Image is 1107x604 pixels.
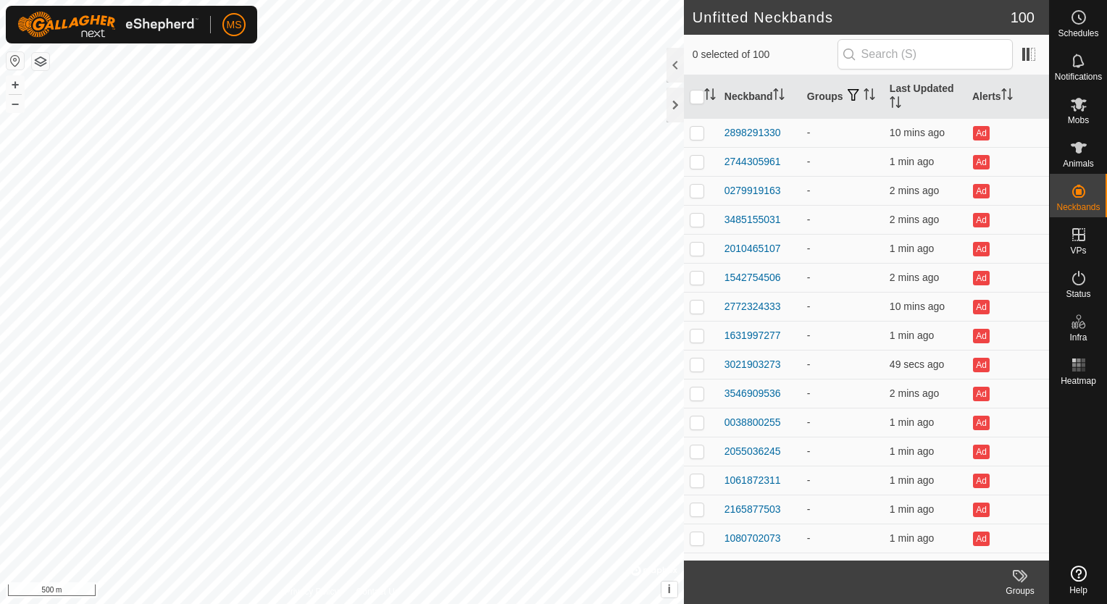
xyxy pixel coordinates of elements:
[973,532,989,546] button: Ad
[1061,377,1096,385] span: Heatmap
[1011,7,1035,28] span: 100
[801,176,884,205] td: -
[801,234,884,263] td: -
[724,270,781,285] div: 1542754506
[773,91,785,102] p-sorticon: Activate to sort
[7,52,24,70] button: Reset Map
[973,213,989,227] button: Ad
[801,524,884,553] td: -
[884,75,966,119] th: Last Updated
[724,241,781,256] div: 2010465107
[724,386,781,401] div: 3546909536
[973,561,989,575] button: Ad
[661,582,677,597] button: i
[801,75,884,119] th: Groups
[801,118,884,147] td: -
[801,147,884,176] td: -
[7,95,24,112] button: –
[973,155,989,169] button: Ad
[724,415,781,430] div: 0038800255
[285,585,339,598] a: Privacy Policy
[890,503,934,515] span: 24 Sept 2025, 12:14 pm
[966,75,1049,119] th: Alerts
[973,184,989,198] button: Ad
[973,474,989,488] button: Ad
[693,47,837,62] span: 0 selected of 100
[973,329,989,343] button: Ad
[801,553,884,582] td: -
[973,126,989,140] button: Ad
[724,531,781,546] div: 1080702073
[864,91,875,102] p-sorticon: Activate to sort
[1056,203,1100,211] span: Neckbands
[1050,560,1107,600] a: Help
[973,358,989,372] button: Ad
[724,357,781,372] div: 3021903273
[1066,290,1090,298] span: Status
[890,243,934,254] span: 24 Sept 2025, 12:15 pm
[890,156,934,167] span: 24 Sept 2025, 12:15 pm
[356,585,399,598] a: Contact Us
[890,416,934,428] span: 24 Sept 2025, 12:14 pm
[693,9,1011,26] h2: Unfitted Neckbands
[724,502,781,517] div: 2165877503
[801,263,884,292] td: -
[724,328,781,343] div: 1631997277
[801,437,884,466] td: -
[837,39,1013,70] input: Search (S)
[890,445,934,457] span: 24 Sept 2025, 12:15 pm
[890,301,945,312] span: 24 Sept 2025, 12:05 pm
[1070,246,1086,255] span: VPs
[668,583,671,595] span: i
[801,466,884,495] td: -
[7,76,24,93] button: +
[973,445,989,459] button: Ad
[801,292,884,321] td: -
[724,444,781,459] div: 2055036245
[890,272,939,283] span: 24 Sept 2025, 12:14 pm
[973,242,989,256] button: Ad
[32,53,49,70] button: Map Layers
[973,300,989,314] button: Ad
[704,91,716,102] p-sorticon: Activate to sort
[890,185,939,196] span: 24 Sept 2025, 12:14 pm
[801,321,884,350] td: -
[724,125,781,140] div: 2898291330
[1001,91,1013,102] p-sorticon: Activate to sort
[890,98,901,110] p-sorticon: Activate to sort
[1068,116,1089,125] span: Mobs
[724,183,781,198] div: 0279919163
[1058,29,1098,38] span: Schedules
[724,473,781,488] div: 1061872311
[991,584,1049,597] div: Groups
[890,532,934,544] span: 24 Sept 2025, 12:15 pm
[890,330,934,341] span: 24 Sept 2025, 12:15 pm
[724,154,781,169] div: 2744305961
[890,214,939,225] span: 24 Sept 2025, 12:14 pm
[724,560,781,575] div: 3224340642
[973,503,989,517] button: Ad
[801,408,884,437] td: -
[801,205,884,234] td: -
[801,350,884,379] td: -
[973,271,989,285] button: Ad
[1063,159,1094,168] span: Animals
[890,358,945,370] span: 24 Sept 2025, 12:15 pm
[1055,72,1102,81] span: Notifications
[17,12,199,38] img: Gallagher Logo
[724,299,781,314] div: 2772324333
[1069,333,1087,342] span: Infra
[801,379,884,408] td: -
[890,387,939,399] span: 24 Sept 2025, 12:14 pm
[719,75,801,119] th: Neckband
[724,212,781,227] div: 3485155031
[973,416,989,430] button: Ad
[890,127,945,138] span: 24 Sept 2025, 12:06 pm
[801,495,884,524] td: -
[973,387,989,401] button: Ad
[1069,586,1087,595] span: Help
[890,474,934,486] span: 24 Sept 2025, 12:15 pm
[227,17,242,33] span: MS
